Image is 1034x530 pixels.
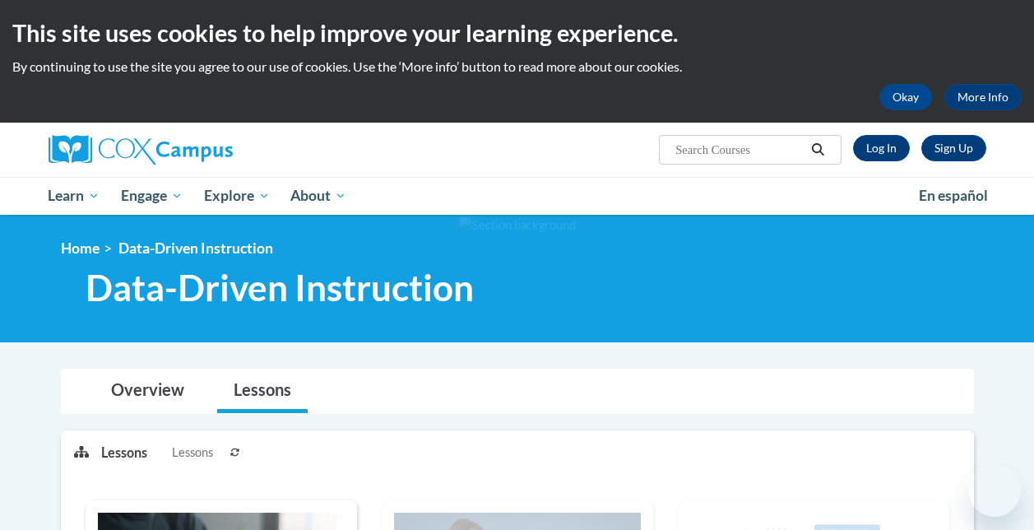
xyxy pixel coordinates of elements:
[101,444,147,462] p: Lessons
[61,239,100,257] a: Home
[121,186,183,206] span: Engage
[944,84,1022,110] a: More Info
[674,140,805,160] input: Search Courses
[921,135,986,161] a: Register
[217,370,308,413] a: Lessons
[49,135,345,165] a: Cox Campus
[290,186,346,206] span: About
[38,177,111,215] a: Learn
[172,444,213,462] span: Lessons
[36,177,999,215] div: Main menu
[48,186,100,206] span: Learn
[908,179,999,213] a: En español
[853,135,910,161] a: Log In
[86,266,474,309] span: Data-Driven Instruction
[193,177,281,215] a: Explore
[118,239,273,257] span: Data-Driven Instruction
[12,16,1022,49] h2: This site uses cookies to help improve your learning experience.
[968,464,1021,517] iframe: Button to launch messaging window
[805,140,830,160] button: Search
[280,177,357,215] a: About
[95,370,201,413] a: Overview
[49,135,233,165] img: Cox Campus
[110,177,193,215] a: Engage
[919,187,988,204] span: En español
[879,84,932,110] button: Okay
[12,58,1022,76] p: By continuing to use the site you agree to our use of cookies. Use the ‘More info’ button to read...
[204,186,270,206] span: Explore
[459,216,576,235] img: Section background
